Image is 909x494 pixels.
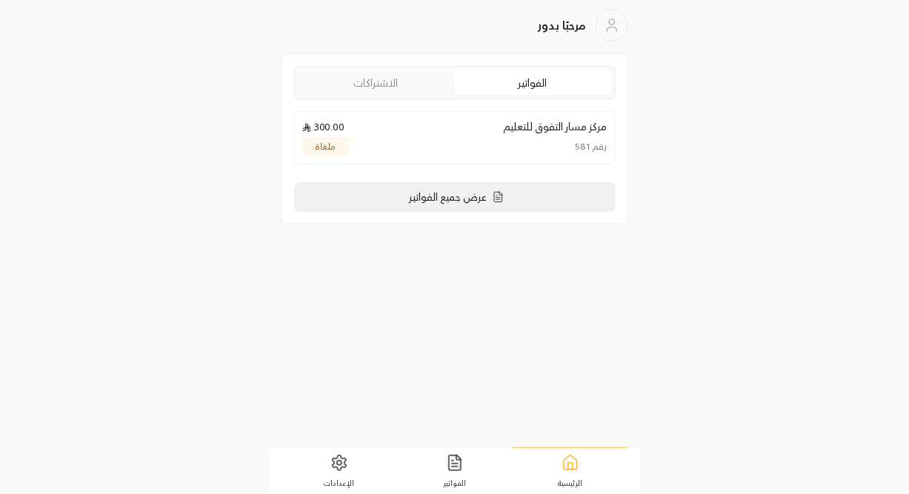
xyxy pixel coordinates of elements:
a: مركز مسار التفوق للتعليم300.00 رقم 581ملغاة [294,111,616,164]
a: الاشتراكات [298,70,454,95]
p: 300.00 [302,119,345,134]
p: مركز مسار التفوق للتعليم [504,119,607,134]
a: الإعدادات [282,448,397,494]
span: الإعدادات [324,478,354,488]
p: عرض جميع الفواتير [410,190,487,204]
span: رقم 581 [576,141,607,153]
span: الرئيسية [558,478,582,488]
span: ملغاة [316,141,336,151]
a: الفواتير [454,70,612,96]
a: عرض جميع الفواتير [294,182,616,212]
a: الفواتير [397,448,513,494]
span: الفواتير [443,478,466,488]
h2: مرحبًا بدور [539,16,587,34]
a: الرئيسية [513,447,628,494]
